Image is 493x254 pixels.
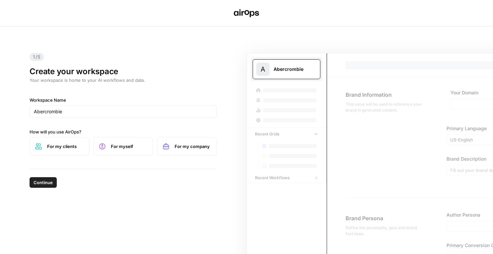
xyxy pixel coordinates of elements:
h1: Create your workspace [30,66,217,77]
input: SpaceOps [34,108,212,115]
span: A [261,65,265,74]
label: Workspace Name [30,97,217,103]
p: Your workspace is home to your AI workflows and data. [30,77,217,83]
span: For myself [111,143,147,150]
span: For my company [175,143,211,150]
span: 1/5 [30,53,44,61]
span: Continue [34,179,53,186]
label: How will you use AirOps? [30,128,217,135]
button: Continue [30,177,57,188]
span: For my clients [47,143,84,150]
